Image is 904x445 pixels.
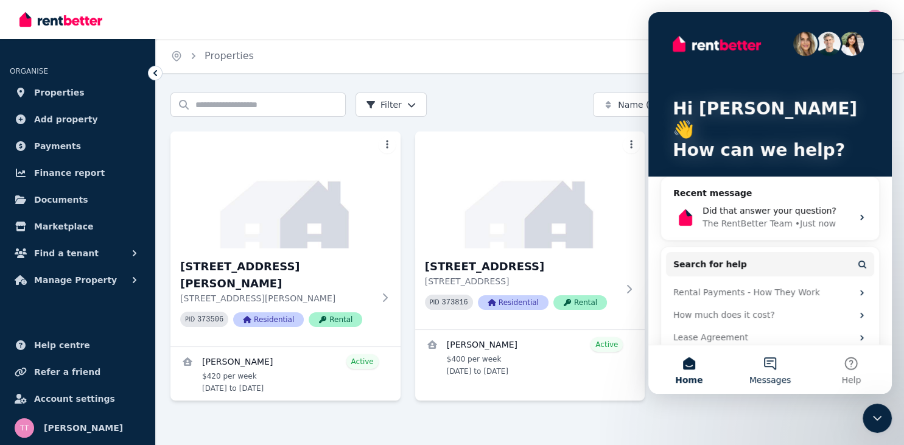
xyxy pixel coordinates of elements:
a: Account settings [10,387,145,411]
button: More options [379,136,396,153]
span: Name (A-Z) [618,99,667,111]
a: Add property [10,107,145,131]
img: Tracy Tadros [15,418,34,438]
a: Help centre [10,333,145,357]
button: Filter [356,93,427,117]
span: Help centre [34,338,90,352]
span: Account settings [34,391,115,406]
span: Refer a friend [34,365,100,379]
span: Residential [478,295,548,310]
span: Manage Property [34,273,117,287]
a: Payments [10,134,145,158]
a: Properties [205,50,254,61]
span: Residential [233,312,304,327]
button: Find a tenant [10,241,145,265]
span: Finance report [34,166,105,180]
img: RentBetter [19,10,102,29]
a: View details for Elleisha Connolly [170,347,401,401]
span: Marketplace [34,219,93,234]
h3: [STREET_ADDRESS][PERSON_NAME] [180,258,374,292]
a: View details for Desrae Cranston [415,330,645,384]
code: 373816 [442,298,468,307]
span: Payments [34,139,81,153]
span: Documents [34,192,88,207]
code: 373506 [197,315,223,324]
span: Rental [553,295,607,310]
a: Properties [10,80,145,105]
a: Finance report [10,161,145,185]
a: Marketplace [10,214,145,239]
span: Rental [309,312,362,327]
p: [STREET_ADDRESS][PERSON_NAME] [180,292,374,304]
small: PID [430,299,440,306]
span: [PERSON_NAME] [44,421,123,435]
iframe: Intercom live chat [863,404,892,433]
button: More options [623,136,640,153]
span: Add property [34,112,98,127]
small: PID [185,316,195,323]
a: 56 Weir Rd, Warragamba[STREET_ADDRESS][PERSON_NAME][STREET_ADDRESS][PERSON_NAME]PID 373506Residen... [170,131,401,346]
h3: [STREET_ADDRESS] [425,258,618,275]
a: Refer a friend [10,360,145,384]
span: Filter [366,99,402,111]
span: ORGANISE [10,67,48,75]
a: 61 Third St, Warragamba[STREET_ADDRESS][STREET_ADDRESS]PID 373816ResidentialRental [415,131,645,329]
button: Name (A-Z) [593,93,710,117]
img: 56 Weir Rd, Warragamba [170,131,401,248]
img: 61 Third St, Warragamba [415,131,645,248]
img: Tracy Tadros [865,10,885,29]
iframe: Intercom live chat [648,12,892,394]
nav: Breadcrumb [156,39,268,73]
button: Manage Property [10,268,145,292]
span: Find a tenant [34,246,99,261]
p: [STREET_ADDRESS] [425,275,618,287]
a: Documents [10,187,145,212]
span: Properties [34,85,85,100]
